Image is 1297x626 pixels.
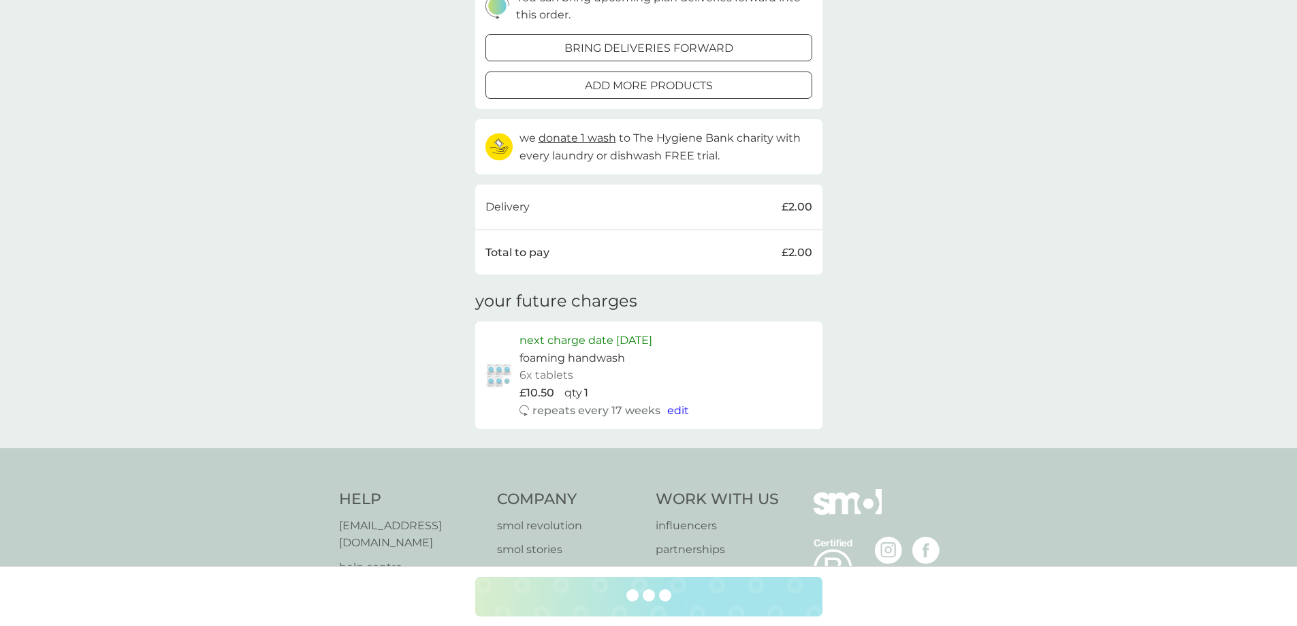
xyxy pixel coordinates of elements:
h3: your future charges [475,292,637,311]
p: foaming handwash [519,349,625,367]
img: visit the smol Facebook page [912,537,940,564]
p: 1 [584,384,588,402]
img: visit the smol Instagram page [875,537,902,564]
p: bring deliveries forward [564,40,733,57]
p: £2.00 [782,198,812,216]
p: add more products [585,77,713,95]
p: next charge date [DATE] [519,332,652,349]
h4: Help [339,489,484,510]
p: £10.50 [519,384,554,402]
button: bring deliveries forward [485,34,812,61]
span: edit [667,404,689,417]
p: repeats every 17 weeks [532,402,660,420]
button: edit [667,402,689,420]
a: [EMAIL_ADDRESS][DOMAIN_NAME] [339,517,484,552]
a: smol revolution [497,517,642,535]
h4: Company [497,489,642,510]
p: Delivery [485,198,530,216]
span: donate 1 wash [539,131,616,144]
p: Total to pay [485,244,549,262]
p: qty [564,384,582,402]
p: 6x tablets [519,366,573,384]
img: smol [814,489,882,535]
a: help centre [339,559,484,576]
p: we to The Hygiene Bank charity with every laundry or dishwash FREE trial. [519,129,812,164]
a: influencers [656,517,779,535]
h4: Work With Us [656,489,779,510]
a: smol stories [497,541,642,559]
p: £2.00 [782,244,812,262]
button: add more products [485,72,812,99]
a: partnerships [656,541,779,559]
